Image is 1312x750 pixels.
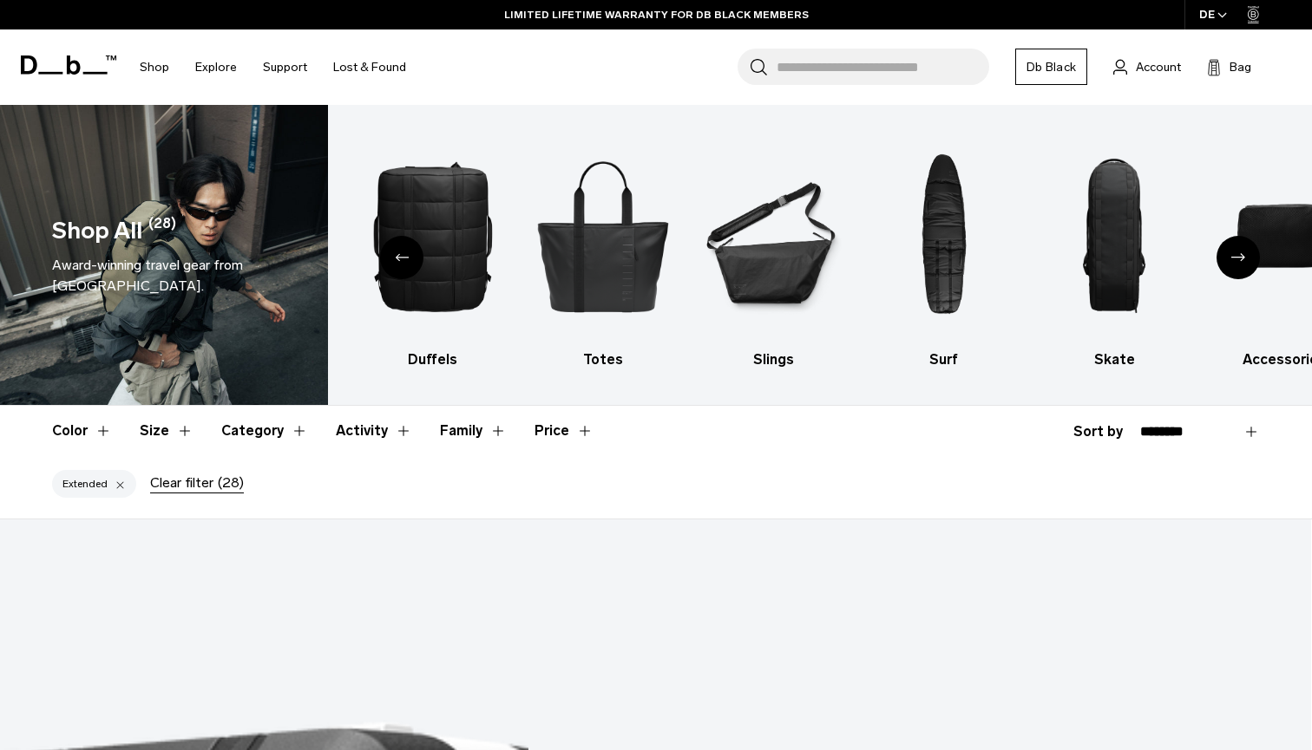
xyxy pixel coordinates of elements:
li: 3 / 10 [193,131,332,370]
button: Toggle Filter [52,406,112,456]
a: Shop [140,36,169,98]
span: Account [1136,58,1181,76]
button: Toggle Filter [336,406,412,456]
button: Bag [1207,56,1251,77]
img: Db [704,131,843,341]
li: 4 / 10 [363,131,502,370]
h1: Shop All [52,213,142,249]
div: Next slide [1217,236,1260,279]
a: Db Slings [704,131,843,370]
img: Db [1044,131,1184,341]
h3: Slings [704,349,843,370]
h3: Ski & Snowboard [193,349,332,370]
img: Db [874,131,1014,341]
button: Toggle Price [535,406,594,456]
a: LIMITED LIFETIME WARRANTY FOR DB BLACK MEMBERS [504,7,809,23]
h3: Surf [874,349,1014,370]
a: Support [263,36,307,98]
div: Previous slide [380,236,423,279]
img: Db [363,131,502,341]
li: 7 / 10 [874,131,1014,370]
h3: Duffels [363,349,502,370]
div: Award-winning travel gear from [GEOGRAPHIC_DATA]. [52,255,276,297]
a: Explore [195,36,237,98]
a: Db Ski & Snowboard [193,131,332,370]
button: Toggle Filter [140,406,194,456]
div: Clear filter [150,473,244,493]
button: Toggle Filter [440,406,507,456]
img: Db [193,131,332,341]
h3: Skate [1044,349,1184,370]
li: 5 / 10 [533,131,672,370]
a: Db Black [1015,49,1087,85]
nav: Main Navigation [127,29,419,105]
li: 6 / 10 [704,131,843,370]
a: Account [1113,56,1181,77]
a: Db Totes [533,131,672,370]
a: Db Surf [874,131,1014,370]
a: Db Duffels [363,131,502,370]
a: Lost & Found [333,36,406,98]
a: Db Skate [1044,131,1184,370]
li: 8 / 10 [1044,131,1184,370]
img: Db [533,131,672,341]
h3: Totes [533,349,672,370]
span: Bag [1230,58,1251,76]
span: (28) [218,473,244,493]
div: Extended [52,470,136,498]
span: (28) [148,213,176,249]
button: Toggle Filter [221,406,308,456]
